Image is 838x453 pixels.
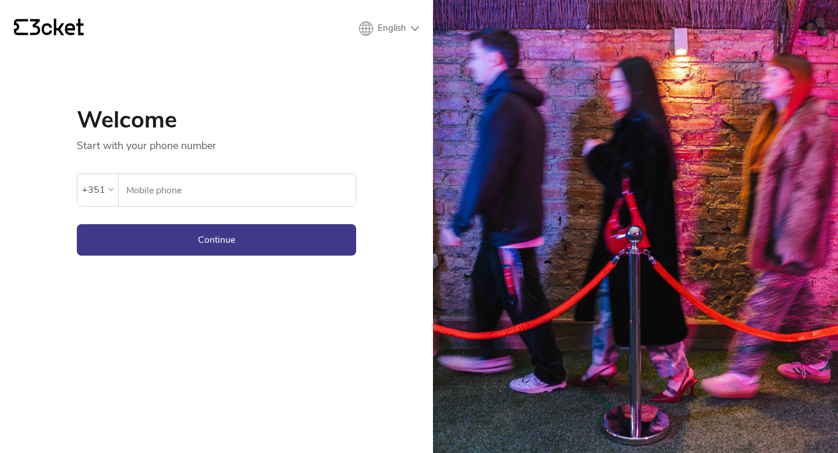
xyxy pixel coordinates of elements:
input: Mobile phone [126,174,356,206]
g: {' '} [14,19,28,36]
div: +351 [82,181,105,199]
label: Mobile phone [119,174,356,207]
p: Start with your phone number [77,132,356,153]
h1: Welcome [77,108,356,132]
button: Continue [77,224,356,256]
a: {' '} [14,19,84,38]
